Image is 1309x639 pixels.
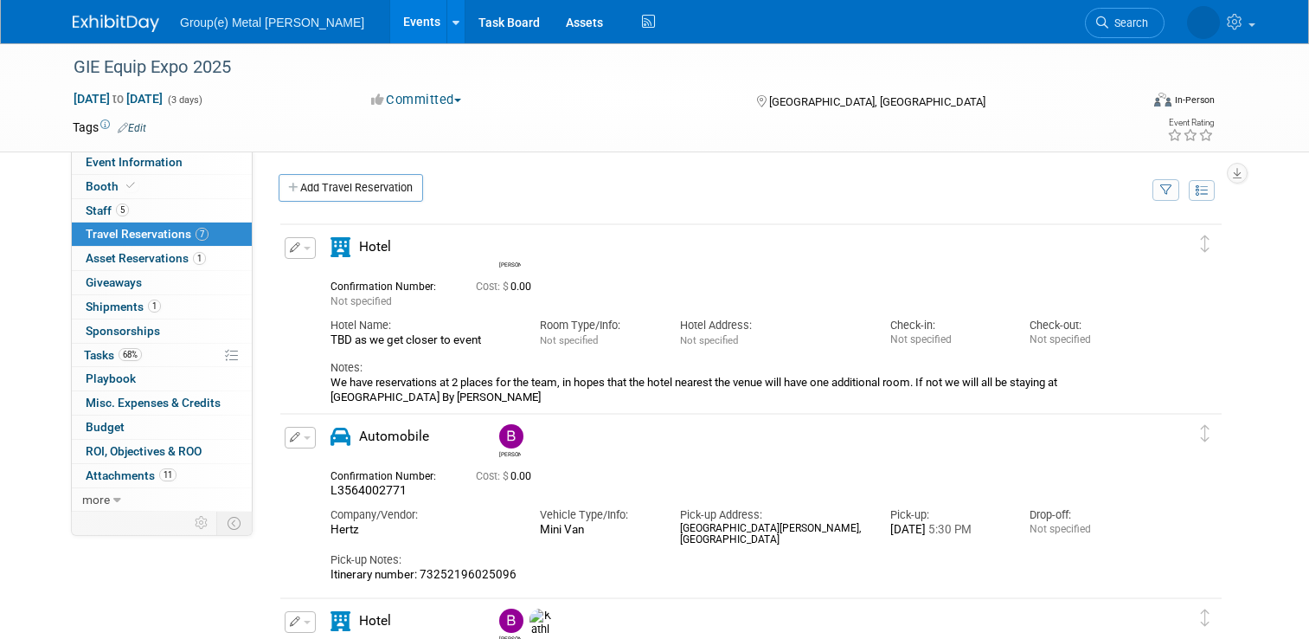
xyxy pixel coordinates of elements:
span: Not specified [540,379,598,391]
div: Vehicle Type/Info: [540,507,654,523]
a: Booth [72,175,252,198]
div: Event Format [1046,90,1215,116]
span: ROI, Objectives & ROO [86,444,202,458]
span: 68% [119,348,142,361]
span: Cost: $ [476,326,510,339]
div: Not specified [890,378,1004,391]
span: Group(e) Metal [PERSON_NAME] [180,16,364,29]
span: Sponsorships [86,324,160,338]
a: Add Travel Reservation [279,174,423,202]
div: Pick-up Notes: [330,552,1144,568]
span: 5:30 PM [926,523,972,536]
span: Cost: $ [476,470,510,482]
td: Tags [73,119,146,136]
span: [GEOGRAPHIC_DATA], [GEOGRAPHIC_DATA] [769,95,985,108]
a: Giveaways [72,271,252,294]
button: Committed [365,91,468,109]
span: Travel Reservations [86,227,209,241]
i: Filter by Traveler [1160,185,1172,197]
div: Check-out: [1030,363,1144,378]
div: Itinerary number: 73252196025096 [330,568,1144,583]
span: (3 days) [166,94,202,106]
span: 1 [148,300,161,313]
i: Booth reservation complete [126,181,135,190]
span: Hotel [359,239,391,255]
a: ROI, Objectives & ROO [72,440,252,463]
span: 11 [159,468,176,481]
span: 0.00 [476,326,538,339]
a: Attachments11 [72,464,252,487]
span: Attachments [86,468,176,482]
span: Staff [86,203,129,217]
span: Not specified [680,379,738,391]
a: Misc. Expenses & Credits [72,391,252,415]
div: TBD as we get closer to event [330,378,514,393]
td: Toggle Event Tabs [217,512,253,534]
div: Darcy Roemhildt [495,235,525,314]
span: Event Information [86,155,183,169]
a: Asset Reservations1 [72,247,252,270]
span: Giveaways [86,275,142,289]
span: [DATE] [DATE] [73,91,164,106]
div: Notes: [330,406,1144,422]
div: Bob Green [499,449,521,458]
span: Search [1035,16,1075,29]
span: Tasks [84,348,142,362]
span: more [82,493,110,507]
div: Company/Vendor: [330,507,514,523]
div: Hertz [330,523,514,538]
a: Budget [72,416,252,439]
span: L3564002771 [330,483,407,497]
i: Click and drag to move item [1201,236,1210,253]
div: Check-in: [890,363,1004,378]
img: Darcy Roemhildt [499,235,521,304]
div: Confirmation Number: [330,465,450,483]
i: Hotel [330,237,350,257]
a: more [72,488,252,512]
span: Hotel [359,613,391,629]
span: Playbook [86,371,136,385]
img: Bob Green [499,609,523,633]
div: Mini Van [540,523,654,537]
a: Search [1011,8,1091,38]
div: Bob Green [495,424,525,458]
span: Automobile [359,429,429,444]
span: Not specified [330,341,392,353]
span: 7 [196,228,209,241]
div: Confirmation Number: [330,321,450,339]
img: Darcy Roemhildt [1113,10,1220,29]
div: Hotel Address: [680,363,863,378]
i: Automobile [330,427,350,447]
span: 0.00 [476,470,538,482]
i: Click and drag to move item [1201,425,1210,442]
img: ExhibitDay [73,15,159,32]
div: Not specified [1030,523,1144,536]
img: Format-Inperson.png [1154,93,1171,106]
span: 1 [193,252,206,265]
a: Playbook [72,367,252,390]
a: Shipments1 [72,295,252,319]
div: Not specified [1030,378,1144,391]
div: Hotel Name: [330,363,514,378]
span: Misc. Expenses & Credits [86,396,221,410]
div: Drop-off: [1030,507,1144,523]
div: Event Rating [1167,119,1214,127]
i: Hotel [330,611,350,631]
div: Darcy Roemhildt [499,304,521,313]
a: Staff5 [72,199,252,223]
td: Personalize Event Tab Strip [187,512,217,534]
div: Pick-up Address: [680,507,863,523]
img: Bob Green [499,424,523,449]
div: [GEOGRAPHIC_DATA][PERSON_NAME], [GEOGRAPHIC_DATA] [680,523,863,546]
span: 5 [116,203,129,216]
div: Room Type/Info: [540,363,654,378]
span: Booth [86,179,138,193]
div: [DATE] [890,523,1004,538]
span: to [110,92,126,106]
span: Budget [86,420,125,434]
a: Tasks68% [72,344,252,367]
i: Click and drag to move item [1201,610,1210,627]
div: Pick-up: [890,507,1004,523]
div: GIE Equip Expo 2025 [67,52,1118,83]
a: Sponsorships [72,319,252,343]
